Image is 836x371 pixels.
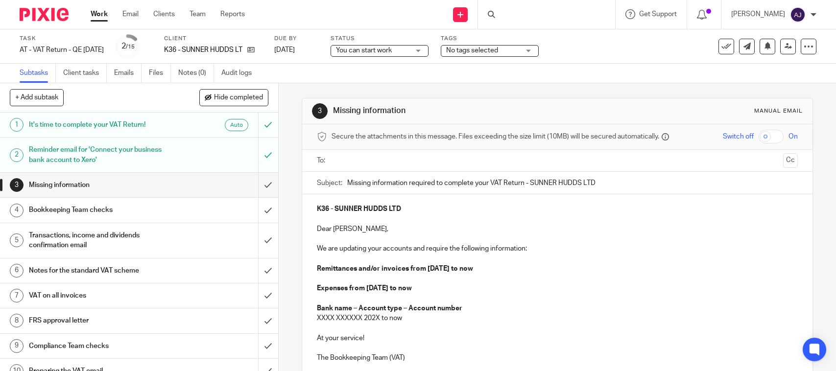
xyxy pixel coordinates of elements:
[20,8,69,21] img: Pixie
[20,45,104,55] div: AT - VAT Return - QE 31-08-2025
[149,64,171,83] a: Files
[317,156,328,165] label: To:
[114,64,142,83] a: Emails
[29,339,175,353] h1: Compliance Team checks
[29,288,175,303] h1: VAT on all invoices
[122,9,139,19] a: Email
[788,132,798,141] span: On
[336,47,392,54] span: You can start work
[317,206,401,212] strong: K36 - SUNNER HUDDS LTD
[754,107,803,115] div: Manual email
[121,41,135,52] div: 2
[164,45,242,55] p: K36 - SUNNER HUDDS LTD
[317,333,797,343] p: At your service!
[29,117,175,132] h1: It's time to complete your VAT Return!
[317,313,797,323] p: XXXX XXXXXX 202X to now
[10,89,64,106] button: + Add subtask
[29,203,175,217] h1: Bookkeeping Team checks
[29,263,175,278] h1: Notes for the standard VAT scheme
[446,47,498,54] span: No tags selected
[178,64,214,83] a: Notes (0)
[317,224,797,234] p: Dear [PERSON_NAME],
[190,9,206,19] a: Team
[220,9,245,19] a: Reports
[10,339,24,353] div: 9
[10,118,24,132] div: 1
[10,289,24,302] div: 7
[91,9,108,19] a: Work
[639,11,677,18] span: Get Support
[312,103,328,119] div: 3
[29,313,175,328] h1: FRS approval letter
[20,45,104,55] div: AT - VAT Return - QE [DATE]
[10,178,24,192] div: 3
[723,132,754,141] span: Switch off
[731,9,785,19] p: [PERSON_NAME]
[29,228,175,253] h1: Transactions, income and dividends confirmation email
[20,35,104,43] label: Task
[20,64,56,83] a: Subtasks
[317,305,462,312] strong: Bank name – Account type – Account number
[332,132,659,141] span: Secure the attachments in this message. Files exceeding the size limit (10MB) will be secured aut...
[199,89,268,106] button: Hide completed
[126,44,135,49] small: /15
[29,142,175,167] h1: Reminder email for 'Connect your business bank account to Xero'
[783,153,798,168] button: Cc
[317,353,797,363] p: The Bookkeeping Team (VAT)
[331,35,429,43] label: Status
[317,285,412,292] strong: Expenses from [DATE] to now
[153,9,175,19] a: Clients
[10,204,24,217] div: 4
[221,64,259,83] a: Audit logs
[10,148,24,162] div: 2
[274,46,295,53] span: [DATE]
[317,178,342,188] label: Subject:
[29,178,175,192] h1: Missing information
[317,244,797,254] p: We are updating your accounts and require the following information:
[214,94,263,102] span: Hide completed
[274,35,318,43] label: Due by
[441,35,539,43] label: Tags
[10,233,24,247] div: 5
[225,119,248,131] div: Auto
[164,35,262,43] label: Client
[63,64,107,83] a: Client tasks
[333,106,578,116] h1: Missing information
[790,7,806,23] img: svg%3E
[10,314,24,327] div: 8
[10,264,24,278] div: 6
[317,265,473,272] strong: Remittances and/or invoices from [DATE] to now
